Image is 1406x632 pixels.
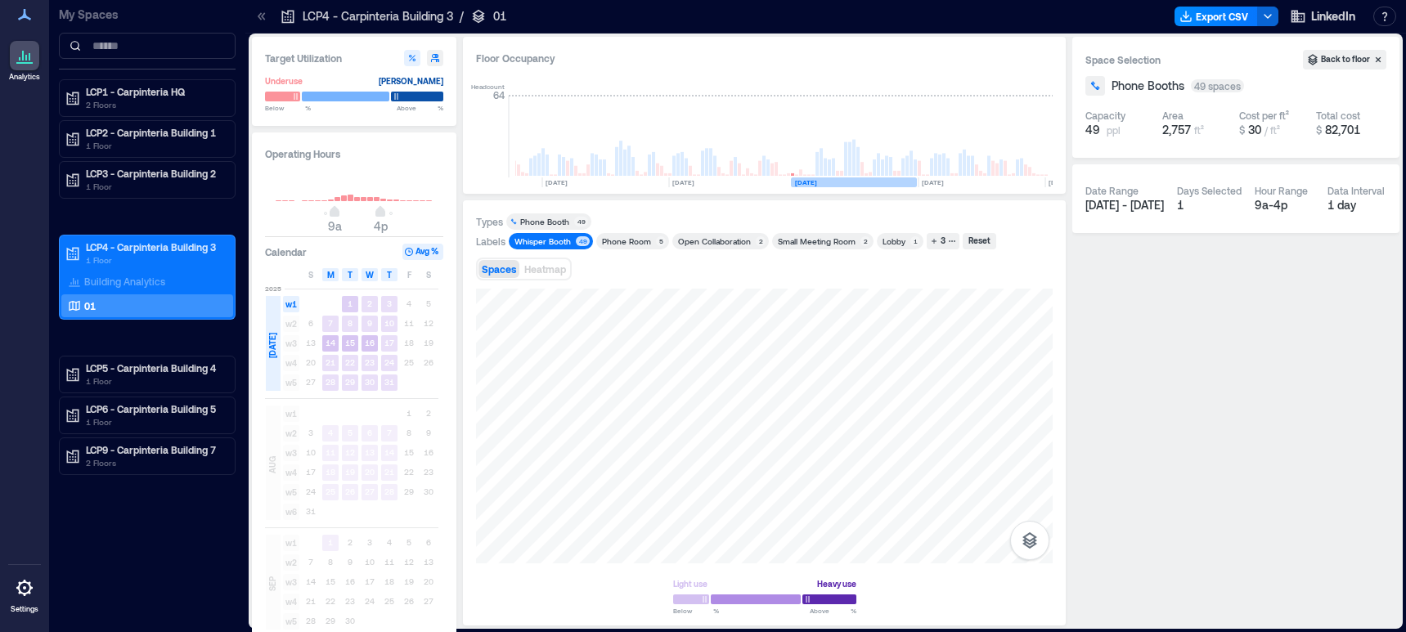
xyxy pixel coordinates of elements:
text: 4 [328,428,333,437]
span: S [308,268,313,281]
p: Building Analytics [84,275,165,288]
span: 4p [374,219,388,233]
span: 2025 [265,284,281,294]
span: w2 [283,554,299,571]
span: w5 [283,374,299,391]
p: LCP3 - Carpinteria Building 2 [86,167,223,180]
span: w1 [283,535,299,551]
text: [DATE] [922,178,944,186]
span: Above % [397,103,443,113]
div: Hour Range [1255,184,1308,197]
span: w1 [283,406,299,422]
button: 3 [927,233,959,249]
span: w4 [283,355,299,371]
span: $ [1239,124,1245,136]
div: Types [476,215,503,228]
span: Above % [810,606,856,616]
div: Light use [673,576,707,592]
button: Spaces [478,260,519,278]
div: Lobby [883,235,905,247]
span: Spaces [482,263,516,275]
p: 1 Floor [86,139,223,152]
span: [DATE] [266,333,279,358]
text: 28 [384,486,394,496]
span: / ft² [1265,124,1280,136]
span: Below % [265,103,311,113]
div: [PERSON_NAME] [379,73,443,89]
text: 18 [326,467,335,477]
div: Underuse [265,73,303,89]
span: ft² [1194,124,1204,136]
p: 01 [84,299,96,312]
div: Labels [476,235,505,248]
p: LCP1 - Carpinteria HQ [86,85,223,98]
div: Small Meeting Room [778,235,856,247]
h3: Space Selection [1085,52,1303,68]
div: Open Collaboration [678,235,751,247]
span: Heatmap [524,263,566,275]
span: 9a [328,219,342,233]
span: 30 [1248,123,1261,137]
text: 7 [328,318,333,328]
span: w1 [283,296,299,312]
span: Phone Booths [1112,78,1184,94]
button: LinkedIn [1285,3,1360,29]
text: 24 [384,357,394,367]
text: 16 [365,338,375,347]
div: 1 [1177,197,1242,213]
div: 1 [910,236,920,246]
div: 49 [576,236,590,246]
span: w3 [283,574,299,590]
span: Below % [673,606,719,616]
span: M [327,268,335,281]
span: w4 [283,594,299,610]
a: Analytics [4,36,45,87]
p: 1 Floor [86,374,223,388]
span: T [348,268,353,281]
text: [DATE] [1049,178,1071,186]
button: Back to floor [1303,50,1386,69]
button: Export CSV [1175,7,1258,26]
text: 21 [384,467,394,477]
text: 8 [348,318,353,328]
p: Analytics [9,72,40,82]
div: Total cost [1316,109,1360,122]
text: 14 [384,447,394,457]
span: 2,757 [1162,123,1191,137]
div: Reset [966,234,993,249]
div: 49 [574,217,588,226]
span: F [407,268,411,281]
text: 7 [387,428,392,437]
span: w5 [283,484,299,500]
a: Settings [5,568,44,619]
text: 20 [365,467,375,477]
div: Cost per ft² [1239,109,1289,122]
text: 30 [365,377,375,387]
p: 2 Floors [86,456,223,469]
text: 11 [326,447,335,457]
p: My Spaces [59,7,236,23]
div: Floor Occupancy [476,50,1053,66]
text: 25 [326,486,335,496]
text: 17 [384,338,394,347]
div: Date Range [1085,184,1139,197]
h3: Target Utilization [265,50,443,66]
p: LCP4 - Carpinteria Building 3 [86,240,223,253]
text: 9 [367,318,372,328]
text: [DATE] [795,178,817,186]
span: w2 [283,425,299,442]
text: 6 [367,428,372,437]
span: SEP [266,576,279,591]
div: Capacity [1085,109,1125,122]
text: 14 [326,338,335,347]
p: LCP6 - Carpinteria Building 5 [86,402,223,415]
text: [DATE] [546,178,568,186]
p: / [460,8,464,25]
div: Data Interval [1327,184,1385,197]
text: 15 [345,338,355,347]
div: 2 [756,236,766,246]
div: 1 day [1327,197,1387,213]
button: Heatmap [521,260,569,278]
h3: Calendar [265,244,307,260]
button: Reset [963,233,996,249]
